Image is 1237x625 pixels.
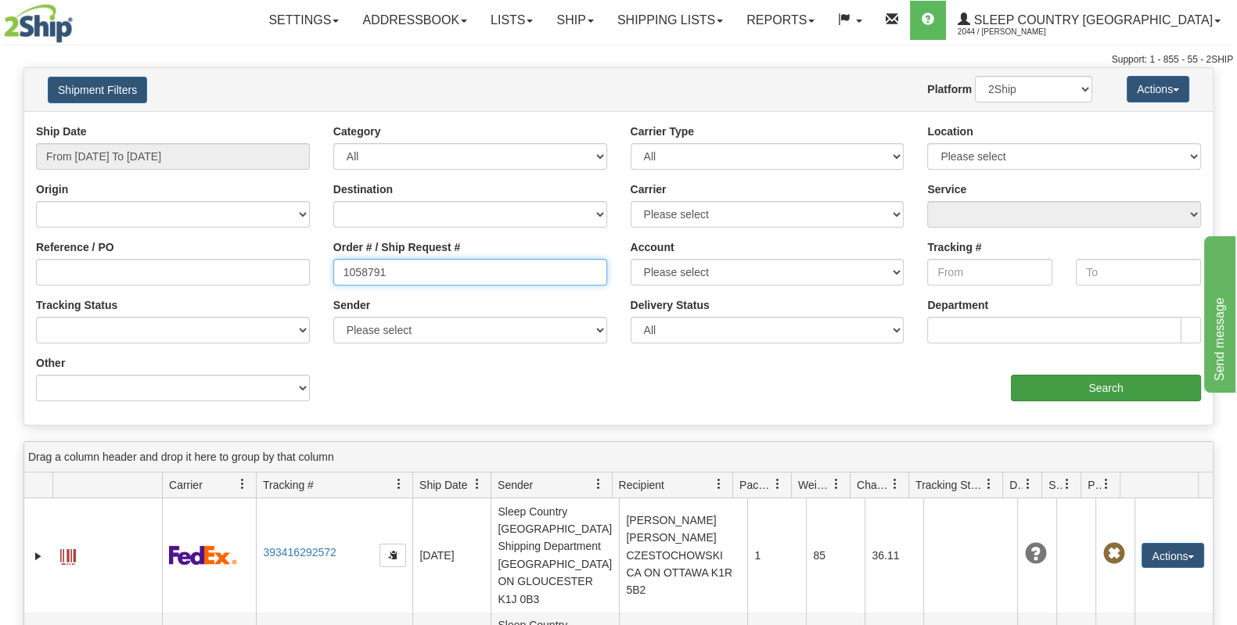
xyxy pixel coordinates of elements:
[545,1,605,40] a: Ship
[915,477,983,493] span: Tracking Status
[631,297,710,313] label: Delivery Status
[24,442,1213,472] div: grid grouping header
[631,124,694,139] label: Carrier Type
[927,124,973,139] label: Location
[333,239,461,255] label: Order # / Ship Request #
[1088,477,1101,493] span: Pickup Status
[419,477,467,493] span: Ship Date
[865,498,923,612] td: 36.11
[333,124,381,139] label: Category
[36,124,87,139] label: Ship Date
[1076,259,1201,286] input: To
[1024,543,1046,565] span: Unknown
[1048,477,1062,493] span: Shipment Issues
[747,498,806,612] td: 1
[1142,543,1204,568] button: Actions
[823,471,850,497] a: Weight filter column settings
[263,546,336,559] a: 393416292572
[36,181,68,197] label: Origin
[333,181,393,197] label: Destination
[806,498,865,612] td: 85
[379,544,406,567] button: Copy to clipboard
[169,477,203,493] span: Carrier
[619,477,664,493] span: Recipient
[1011,375,1201,401] input: Search
[257,1,351,40] a: Settings
[735,1,826,40] a: Reports
[1201,232,1235,392] iframe: chat widget
[631,181,667,197] label: Carrier
[351,1,479,40] a: Addressbook
[491,498,619,612] td: Sleep Country [GEOGRAPHIC_DATA] Shipping Department [GEOGRAPHIC_DATA] ON GLOUCESTER K1J 0B3
[60,542,76,567] a: Label
[927,239,981,255] label: Tracking #
[1093,471,1120,497] a: Pickup Status filter column settings
[946,1,1232,40] a: Sleep Country [GEOGRAPHIC_DATA] 2044 / [PERSON_NAME]
[798,477,831,493] span: Weight
[1054,471,1081,497] a: Shipment Issues filter column settings
[464,471,491,497] a: Ship Date filter column settings
[739,477,772,493] span: Packages
[1009,477,1023,493] span: Delivery Status
[1015,471,1041,497] a: Delivery Status filter column settings
[479,1,545,40] a: Lists
[36,239,114,255] label: Reference / PO
[976,471,1002,497] a: Tracking Status filter column settings
[333,297,370,313] label: Sender
[48,77,147,103] button: Shipment Filters
[36,297,117,313] label: Tracking Status
[1102,543,1124,565] span: Pickup Not Assigned
[927,181,966,197] label: Service
[882,471,908,497] a: Charge filter column settings
[927,81,972,97] label: Platform
[585,471,612,497] a: Sender filter column settings
[764,471,791,497] a: Packages filter column settings
[412,498,491,612] td: [DATE]
[4,53,1233,66] div: Support: 1 - 855 - 55 - 2SHIP
[31,548,46,564] a: Expand
[857,477,890,493] span: Charge
[619,498,747,612] td: [PERSON_NAME] [PERSON_NAME] CZESTOCHOWSKI CA ON OTTAWA K1R 5B2
[229,471,256,497] a: Carrier filter column settings
[263,477,314,493] span: Tracking #
[958,24,1075,40] span: 2044 / [PERSON_NAME]
[927,297,988,313] label: Department
[606,1,735,40] a: Shipping lists
[631,239,674,255] label: Account
[970,13,1213,27] span: Sleep Country [GEOGRAPHIC_DATA]
[4,4,73,43] img: logo2044.jpg
[498,477,533,493] span: Sender
[927,259,1052,286] input: From
[706,471,732,497] a: Recipient filter column settings
[386,471,412,497] a: Tracking # filter column settings
[12,9,145,28] div: Send message
[169,545,237,565] img: 2 - FedEx Express®
[36,355,65,371] label: Other
[1127,76,1189,102] button: Actions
